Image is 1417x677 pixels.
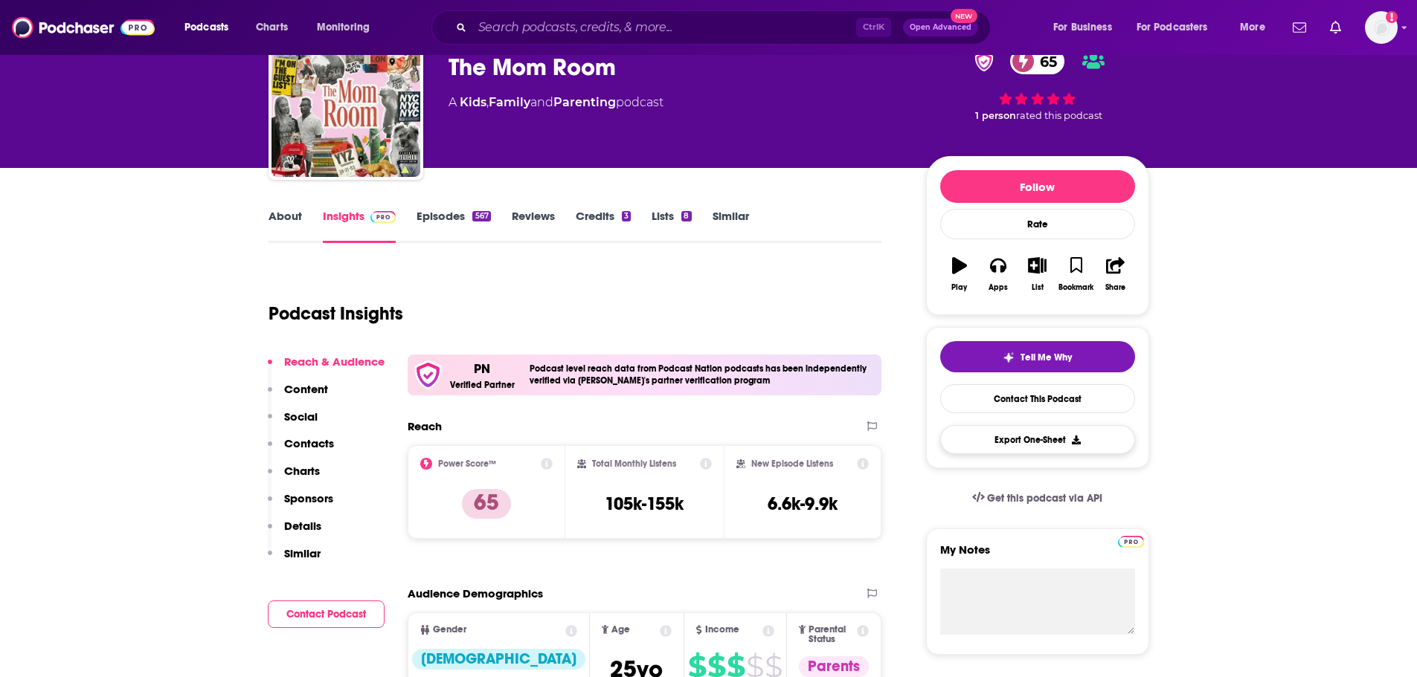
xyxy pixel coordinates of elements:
[576,209,631,243] a: Credits3
[652,209,691,243] a: Lists8
[462,489,511,519] p: 65
[472,16,856,39] input: Search podcasts, credits, & more...
[1287,15,1312,40] a: Show notifications dropdown
[417,209,490,243] a: Episodes567
[975,110,1016,121] span: 1 person
[472,211,490,221] div: 567
[438,459,496,469] h2: Power Score™
[450,380,515,389] h5: Verified Partner
[268,354,385,382] button: Reach & Audience
[184,17,228,38] span: Podcasts
[269,302,403,325] h1: Podcast Insights
[940,542,1135,569] label: My Notes
[987,492,1102,505] span: Get this podcast via API
[940,209,1135,239] div: Rate
[989,283,1008,292] div: Apps
[284,546,321,560] p: Similar
[512,209,555,243] a: Reviews
[474,360,490,377] p: PN
[910,24,971,31] span: Open Advanced
[284,382,328,396] p: Content
[284,491,333,505] p: Sponsors
[284,354,385,369] p: Reach & Audience
[317,17,370,38] span: Monitoring
[681,211,691,221] div: 8
[1043,16,1131,39] button: open menu
[903,19,978,36] button: Open AdvancedNew
[940,425,1135,454] button: Export One-Sheet
[553,95,616,109] a: Parenting
[1010,48,1064,74] a: 65
[268,382,328,409] button: Content
[408,586,543,600] h2: Audience Demographics
[268,546,321,574] button: Similar
[1105,283,1125,292] div: Share
[951,283,967,292] div: Play
[1018,247,1056,301] button: List
[1016,110,1102,121] span: rated this podcast
[1118,536,1144,548] img: Podchaser Pro
[174,16,248,39] button: open menu
[809,625,855,644] span: Parental Status
[1365,11,1398,44] button: Show profile menu
[940,384,1135,413] a: Contact This Podcast
[1230,16,1284,39] button: open menu
[705,625,739,635] span: Income
[611,625,630,635] span: Age
[489,95,530,109] a: Family
[856,18,891,37] span: Ctrl K
[970,52,998,71] img: verified Badge
[268,519,321,546] button: Details
[460,95,486,109] a: Kids
[1137,17,1208,38] span: For Podcasters
[408,419,442,433] h2: Reach
[268,491,333,519] button: Sponsors
[1096,247,1134,301] button: Share
[256,17,288,38] span: Charts
[268,600,385,628] button: Contact Podcast
[940,341,1135,372] button: tell me why sparkleTell Me Why
[1053,17,1112,38] span: For Business
[446,10,1005,45] div: Search podcasts, credits, & more...
[979,247,1018,301] button: Apps
[799,656,869,677] div: Parents
[1058,283,1093,292] div: Bookmark
[1365,11,1398,44] img: User Profile
[412,649,585,670] div: [DEMOGRAPHIC_DATA]
[1127,16,1230,39] button: open menu
[449,94,663,111] div: A podcast
[370,211,396,223] img: Podchaser Pro
[486,95,489,109] span: ,
[246,16,297,39] a: Charts
[1057,247,1096,301] button: Bookmark
[306,16,389,39] button: open menu
[530,363,876,386] h4: Podcast level reach data from Podcast Nation podcasts has been independently verified via [PERSON...
[622,211,631,221] div: 3
[951,9,977,23] span: New
[1240,17,1265,38] span: More
[751,459,833,469] h2: New Episode Listens
[1324,15,1347,40] a: Show notifications dropdown
[433,625,466,635] span: Gender
[284,409,318,424] p: Social
[926,39,1149,131] div: verified Badge65 1 personrated this podcast
[1032,283,1044,292] div: List
[271,28,420,177] a: The Mom Room
[768,493,838,515] h3: 6.6k-9.9k
[592,459,676,469] h2: Total Monthly Listens
[12,13,155,42] img: Podchaser - Follow, Share and Rate Podcasts
[960,480,1115,516] a: Get this podcast via API
[940,170,1135,203] button: Follow
[1365,11,1398,44] span: Logged in as ahusic2015
[268,464,320,491] button: Charts
[269,209,302,243] a: About
[414,360,443,389] img: verfied icon
[1021,352,1072,363] span: Tell Me Why
[605,493,684,515] h3: 105k-155k
[1025,48,1064,74] span: 65
[1386,11,1398,23] svg: Add a profile image
[284,519,321,533] p: Details
[530,95,553,109] span: and
[323,209,396,243] a: InsightsPodchaser Pro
